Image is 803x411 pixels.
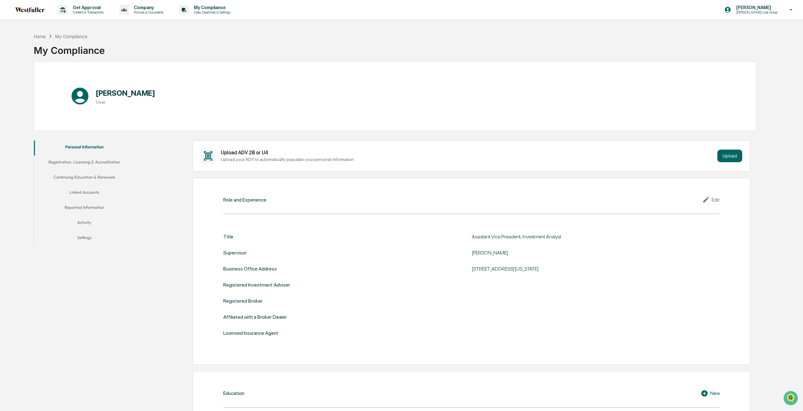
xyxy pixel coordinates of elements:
a: 🔎Data Lookup [4,89,42,100]
div: Upload your ADV to automatically populate your personal information. [221,157,715,162]
div: [STREET_ADDRESS][US_STATE] [472,266,629,272]
button: Start new chat [107,50,115,58]
span: Pylon [63,107,76,111]
button: Continuing Education & Renewals [34,171,135,186]
div: Affiliated with a Broker Dealer [223,314,287,320]
button: Registration, Licensing & Accreditation [34,156,135,171]
p: [PERSON_NAME] User Group [731,10,781,14]
div: Licensed Insurance Agent [223,330,278,336]
button: Activity [34,216,135,231]
div: [PERSON_NAME] [472,250,629,256]
div: 🗄️ [46,80,51,85]
div: My Compliance [34,40,105,56]
a: 🖐️Preclearance [4,77,43,88]
a: 🗄️Attestations [43,77,81,88]
h3: User [96,100,155,105]
img: 1746055101610-c473b297-6a78-478c-a979-82029cc54cd1 [6,48,18,60]
div: Title [223,234,233,240]
div: Start new chat [21,48,103,54]
p: [PERSON_NAME] [731,5,781,10]
div: New [701,390,720,397]
div: Role and Experience [223,197,266,203]
span: Data Lookup [13,91,40,98]
p: Company [129,5,167,10]
button: Personal Information [34,140,135,156]
a: Powered byPylon [44,106,76,111]
div: Edit [702,196,720,203]
span: Preclearance [13,79,41,86]
div: Upload ADV 2B or U4 [221,150,715,156]
p: How can we help? [6,13,115,23]
div: Education [223,390,244,396]
h1: [PERSON_NAME] [96,88,155,98]
button: Reported Information [34,201,135,216]
div: Assistant Vice President, Investment Analyst [472,234,629,240]
div: secondary tabs example [34,140,135,246]
div: We're available if you need us! [21,54,80,60]
img: logo [15,7,45,12]
div: 🔎 [6,92,11,97]
iframe: Open customer support [783,390,800,407]
div: Supervisor [223,250,247,256]
button: Settings [34,231,135,246]
p: My Compliance [189,5,234,10]
p: Data, Deadlines & Settings [189,10,234,14]
div: Home [34,34,46,39]
span: Attestations [52,79,78,86]
div: Business Office Address [223,266,277,272]
button: Linked Accounts [34,186,135,201]
div: Registered Investment Adviser [223,282,290,288]
div: 🖐️ [6,80,11,85]
div: Registered Broker [223,298,263,304]
p: Policies & Documents [129,10,167,14]
button: Upload [717,150,742,162]
div: My Compliance [55,34,87,39]
p: Content & Transactions [68,10,107,14]
p: Get Approval [68,5,107,10]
